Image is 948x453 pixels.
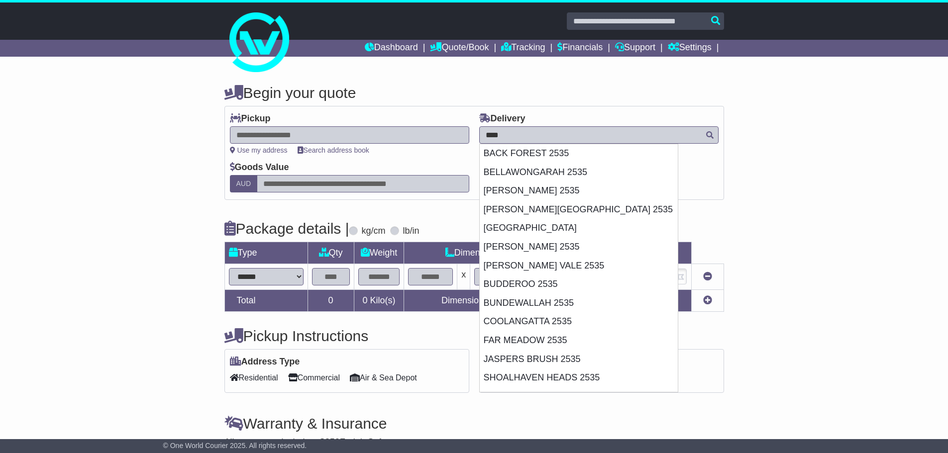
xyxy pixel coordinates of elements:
div: WATTAMOLLA 2535 [480,387,678,406]
span: 250 [325,437,340,447]
a: Dashboard [365,40,418,57]
a: Settings [668,40,712,57]
div: BUDDEROO 2535 [480,275,678,294]
h4: Pickup Instructions [224,328,469,344]
span: Residential [230,370,278,385]
div: [PERSON_NAME][GEOGRAPHIC_DATA] 2535 [480,200,678,219]
h4: Package details | [224,220,349,237]
a: Financials [557,40,603,57]
span: Air & Sea Depot [350,370,417,385]
a: Use my address [230,146,288,154]
div: All our quotes include a $ FreightSafe warranty. [224,437,724,448]
span: Commercial [288,370,340,385]
div: [PERSON_NAME] 2535 [480,181,678,200]
typeahead: Please provide city [479,126,719,144]
td: Weight [354,242,404,264]
h4: Warranty & Insurance [224,415,724,432]
label: Goods Value [230,162,289,173]
span: © One World Courier 2025. All rights reserved. [163,442,307,450]
span: 0 [362,295,367,305]
div: SHOALHAVEN HEADS 2535 [480,368,678,387]
a: Add new item [703,295,712,305]
div: BACK FOREST 2535 [480,144,678,163]
a: Tracking [501,40,545,57]
a: Support [615,40,655,57]
td: Type [224,242,308,264]
label: Delivery [479,113,526,124]
a: Quote/Book [430,40,489,57]
a: Search address book [298,146,369,154]
div: JASPERS BRUSH 2535 [480,350,678,369]
td: Dimensions in Centimetre(s) [404,290,589,312]
div: [PERSON_NAME] 2535 [480,238,678,257]
div: BUNDEWALLAH 2535 [480,294,678,313]
a: Remove this item [703,272,712,281]
div: [GEOGRAPHIC_DATA] [480,219,678,238]
label: lb/in [403,226,419,237]
div: FAR MEADOW 2535 [480,331,678,350]
td: x [457,264,470,290]
label: Pickup [230,113,271,124]
td: Dimensions (L x W x H) [404,242,589,264]
div: COOLANGATTA 2535 [480,312,678,331]
h4: Begin your quote [224,85,724,101]
label: AUD [230,175,258,192]
label: kg/cm [361,226,385,237]
td: Qty [308,242,354,264]
td: Total [224,290,308,312]
td: Kilo(s) [354,290,404,312]
div: [PERSON_NAME] VALE 2535 [480,257,678,275]
div: BELLAWONGARAH 2535 [480,163,678,182]
label: Address Type [230,357,300,367]
td: 0 [308,290,354,312]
